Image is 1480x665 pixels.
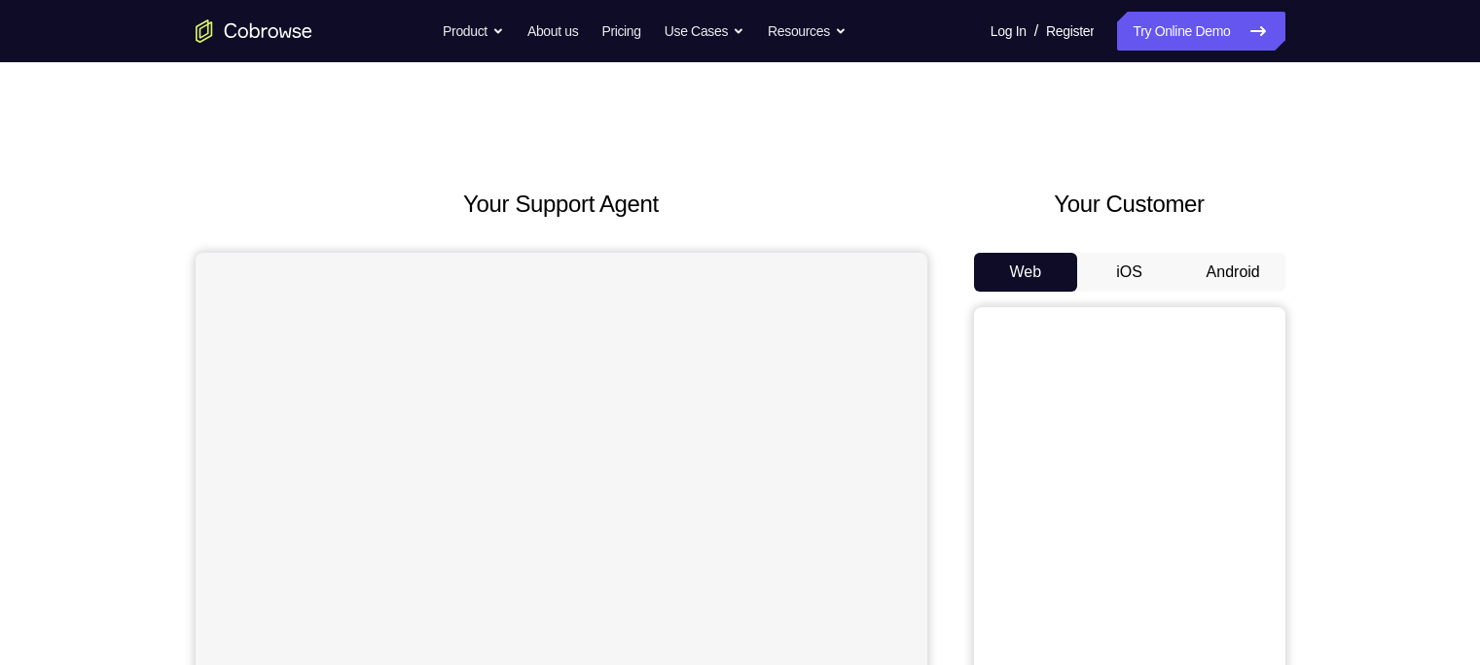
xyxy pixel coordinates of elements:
a: Register [1046,12,1094,51]
h2: Your Support Agent [196,187,927,222]
button: Use Cases [665,12,744,51]
h2: Your Customer [974,187,1285,222]
span: / [1034,19,1038,43]
a: Pricing [601,12,640,51]
button: Resources [768,12,847,51]
button: Android [1181,253,1285,292]
button: iOS [1077,253,1181,292]
button: Web [974,253,1078,292]
a: Log In [991,12,1027,51]
button: Product [443,12,504,51]
a: Try Online Demo [1117,12,1284,51]
a: Go to the home page [196,19,312,43]
a: About us [527,12,578,51]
